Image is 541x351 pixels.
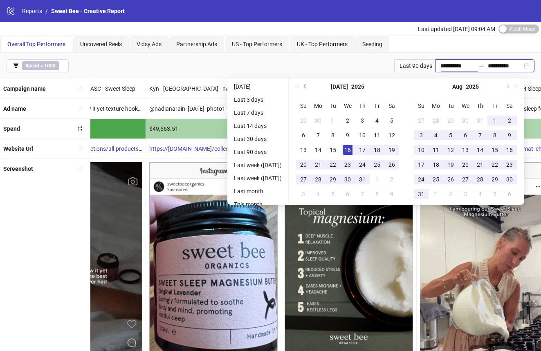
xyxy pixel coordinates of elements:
[357,174,367,184] div: 31
[231,95,285,105] li: Last 3 days
[446,145,456,155] div: 12
[296,157,311,172] td: 2025-07-20
[51,8,125,14] span: Sweet Bee - Creative Report
[45,7,48,16] li: /
[231,108,285,118] li: Last 7 days
[387,174,397,184] div: 2
[325,157,340,172] td: 2025-07-22
[231,121,285,131] li: Last 14 days
[490,189,500,199] div: 5
[502,187,517,201] td: 2025-09-06
[446,174,456,184] div: 26
[429,113,443,128] td: 2025-07-28
[473,128,487,143] td: 2025-08-07
[299,160,308,170] div: 20
[343,116,352,125] div: 2
[343,174,352,184] div: 30
[343,160,352,170] div: 23
[231,199,285,209] li: This month
[355,98,370,113] th: Th
[311,172,325,187] td: 2025-07-28
[431,189,441,199] div: 1
[384,172,399,187] td: 2025-08-02
[505,145,514,155] div: 16
[77,106,83,112] span: sort-ascending
[505,116,514,125] div: 2
[328,145,338,155] div: 15
[502,143,517,157] td: 2025-08-16
[311,187,325,201] td: 2025-08-04
[475,130,485,140] div: 7
[429,98,443,113] th: Mo
[460,145,470,155] div: 13
[384,157,399,172] td: 2025-07-26
[443,157,458,172] td: 2025-08-19
[340,187,355,201] td: 2025-08-06
[458,98,473,113] th: We
[458,113,473,128] td: 2025-07-30
[370,143,384,157] td: 2025-07-18
[44,63,56,69] b: 1000
[384,98,399,113] th: Sa
[296,98,311,113] th: Su
[505,189,514,199] div: 6
[414,143,429,157] td: 2025-08-10
[487,98,502,113] th: Fr
[20,7,44,16] a: Reports
[460,174,470,184] div: 27
[3,85,46,92] b: Campaign name
[299,130,308,140] div: 6
[460,189,470,199] div: 3
[313,145,323,155] div: 14
[3,125,20,132] b: Spend
[231,147,285,157] li: Last 90 days
[331,78,348,95] button: Choose a month
[313,130,323,140] div: 7
[355,143,370,157] td: 2025-07-17
[372,174,382,184] div: 1
[431,116,441,125] div: 28
[328,189,338,199] div: 5
[458,187,473,201] td: 2025-09-03
[296,172,311,187] td: 2025-07-27
[340,98,355,113] th: We
[475,116,485,125] div: 31
[387,130,397,140] div: 12
[460,130,470,140] div: 6
[487,172,502,187] td: 2025-08-29
[475,145,485,155] div: 14
[478,63,485,69] span: swap-right
[299,189,308,199] div: 3
[311,113,325,128] td: 2025-06-30
[311,157,325,172] td: 2025-07-21
[446,160,456,170] div: 19
[372,116,382,125] div: 4
[387,189,397,199] div: 9
[325,187,340,201] td: 2025-08-05
[490,130,500,140] div: 8
[311,143,325,157] td: 2025-07-14
[429,157,443,172] td: 2025-08-18
[313,160,323,170] div: 21
[416,189,426,199] div: 31
[77,166,83,172] span: sort-ascending
[296,143,311,157] td: 2025-07-13
[313,174,323,184] div: 28
[394,59,435,72] div: Last 90 days
[370,187,384,201] td: 2025-08-08
[7,59,69,72] button: Spend > 1000
[370,128,384,143] td: 2025-07-11
[416,160,426,170] div: 17
[384,143,399,157] td: 2025-07-19
[77,126,83,132] span: sort-descending
[443,128,458,143] td: 2025-08-05
[458,157,473,172] td: 2025-08-20
[473,187,487,201] td: 2025-09-04
[473,113,487,128] td: 2025-07-31
[473,98,487,113] th: Th
[372,145,382,155] div: 18
[325,113,340,128] td: 2025-07-01
[490,116,500,125] div: 1
[77,146,83,152] span: sort-ascending
[357,160,367,170] div: 24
